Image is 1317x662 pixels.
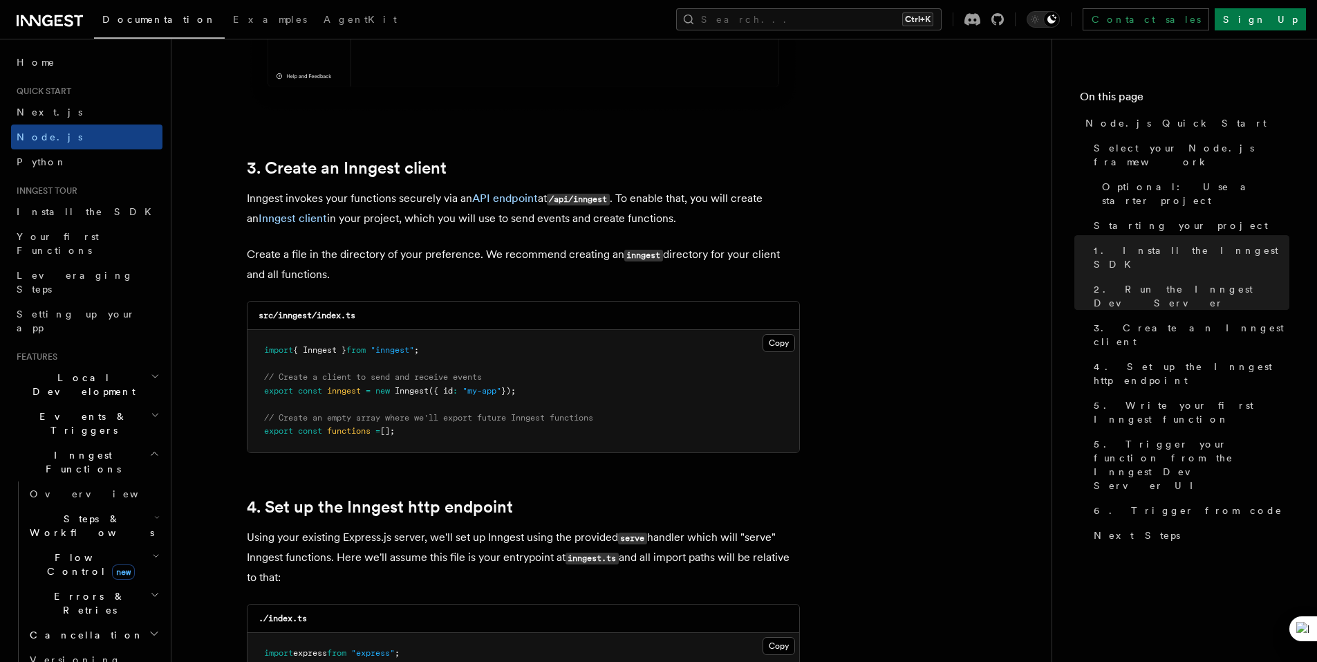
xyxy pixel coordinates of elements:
[24,589,150,617] span: Errors & Retries
[264,345,293,355] span: import
[453,386,458,396] span: :
[11,410,151,437] span: Events & Triggers
[24,512,154,540] span: Steps & Workflows
[1088,238,1289,277] a: 1. Install the Inngest SDK
[24,623,162,647] button: Cancellation
[24,584,162,623] button: Errors & Retries
[112,564,135,580] span: new
[1080,89,1289,111] h4: On this page
[902,12,933,26] kbd: Ctrl+K
[429,386,453,396] span: ({ id
[1094,141,1289,169] span: Select your Node.js framework
[375,426,380,436] span: =
[351,648,395,658] span: "express"
[472,192,538,205] a: API endpoint
[315,4,405,37] a: AgentKit
[264,372,482,382] span: // Create a client to send and receive events
[11,185,77,196] span: Inngest tour
[17,206,160,217] span: Install the SDK
[1088,136,1289,174] a: Select your Node.js framework
[1085,116,1267,130] span: Node.js Quick Start
[259,212,327,225] a: Inngest client
[1094,504,1282,517] span: 6. Trigger from code
[298,386,322,396] span: const
[395,648,400,658] span: ;
[1094,282,1289,310] span: 2. Run the Inngest Dev Server
[1215,8,1306,30] a: Sign Up
[324,14,397,25] span: AgentKit
[11,351,57,362] span: Features
[763,334,795,352] button: Copy
[293,648,327,658] span: express
[463,386,501,396] span: "my-app"
[1102,180,1289,208] span: Optional: Use a starter project
[24,628,144,642] span: Cancellation
[1088,354,1289,393] a: 4. Set up the Inngest http endpoint
[17,131,82,142] span: Node.js
[11,149,162,174] a: Python
[1088,315,1289,354] a: 3. Create an Inngest client
[264,648,293,658] span: import
[17,107,82,118] span: Next.js
[1094,360,1289,387] span: 4. Set up the Inngest http endpoint
[11,100,162,125] a: Next.js
[1094,321,1289,349] span: 3. Create an Inngest client
[247,497,513,517] a: 4. Set up the Inngest http endpoint
[102,14,216,25] span: Documentation
[24,545,162,584] button: Flow Controlnew
[225,4,315,37] a: Examples
[1080,111,1289,136] a: Node.js Quick Start
[17,309,136,333] span: Setting up your app
[11,125,162,149] a: Node.js
[264,413,593,423] span: // Create an empty array where we'll export future Inngest functions
[11,371,151,398] span: Local Development
[11,199,162,224] a: Install the SDK
[247,189,800,228] p: Inngest invokes your functions securely via an at . To enable that, you will create an in your pr...
[94,4,225,39] a: Documentation
[11,365,162,404] button: Local Development
[11,404,162,443] button: Events & Triggers
[1094,243,1289,271] span: 1. Install the Inngest SDK
[11,263,162,302] a: Leveraging Steps
[501,386,516,396] span: });
[380,426,395,436] span: [];
[1088,498,1289,523] a: 6. Trigger from code
[11,86,71,97] span: Quick start
[414,345,419,355] span: ;
[24,551,152,578] span: Flow Control
[624,250,663,261] code: inngest
[1083,8,1209,30] a: Contact sales
[30,488,172,499] span: Overview
[24,481,162,506] a: Overview
[1094,528,1180,542] span: Next Steps
[17,156,67,167] span: Python
[298,426,322,436] span: const
[233,14,307,25] span: Examples
[1096,174,1289,213] a: Optional: Use a starter project
[327,426,371,436] span: functions
[676,8,942,30] button: Search...Ctrl+K
[11,443,162,481] button: Inngest Functions
[11,302,162,340] a: Setting up your app
[11,224,162,263] a: Your first Functions
[11,448,149,476] span: Inngest Functions
[366,386,371,396] span: =
[1088,393,1289,432] a: 5. Write your first Inngest function
[566,553,619,564] code: inngest.ts
[1094,437,1289,493] span: 5. Trigger your function from the Inngest Dev Server UI
[1088,432,1289,498] a: 5. Trigger your function from the Inngest Dev Server UI
[259,614,307,623] code: ./index.ts
[763,637,795,655] button: Copy
[24,506,162,545] button: Steps & Workflows
[247,158,447,178] a: 3. Create an Inngest client
[1094,219,1268,232] span: Starting your project
[1088,213,1289,238] a: Starting your project
[264,386,293,396] span: export
[17,55,55,69] span: Home
[547,194,610,205] code: /api/inngest
[375,386,390,396] span: new
[346,345,366,355] span: from
[259,311,355,320] code: src/inngest/index.ts
[11,50,162,75] a: Home
[327,648,346,658] span: from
